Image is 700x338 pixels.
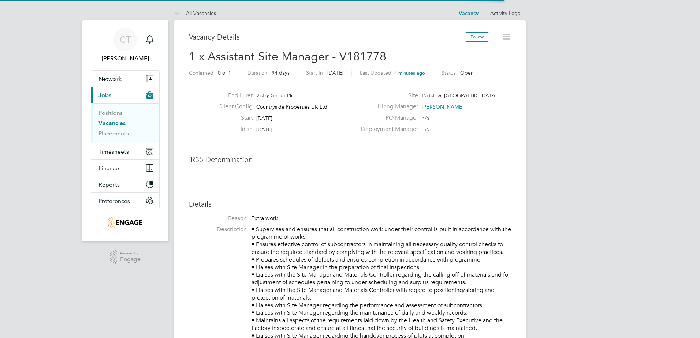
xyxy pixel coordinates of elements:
a: CT[PERSON_NAME] [91,28,160,63]
label: Finish [212,125,253,133]
label: Hiring Manager [357,103,418,110]
span: Finance [98,165,119,172]
button: Follow [465,32,489,42]
button: Preferences [91,193,159,209]
span: Reports [98,181,120,188]
label: Last Updated [360,70,391,76]
span: 4 minutes ago [394,70,425,76]
h3: Details [189,199,511,209]
label: Deployment Manager [357,125,418,133]
button: Jobs [91,87,159,103]
span: [DATE] [256,126,272,133]
button: Timesheets [91,143,159,159]
span: 94 days [272,70,290,76]
span: CT [120,35,131,44]
img: thornbaker-logo-retina.png [108,217,142,228]
span: 0 of 1 [218,70,231,76]
label: Site [357,92,418,99]
label: Description [189,226,247,233]
span: [DATE] [327,70,343,76]
div: Jobs [91,103,159,143]
span: Timesheets [98,148,129,155]
a: All Vacancies [174,10,216,16]
label: PO Manager [357,114,418,122]
nav: Main navigation [82,20,168,241]
label: Duration [247,70,267,76]
a: Activity Logs [490,10,520,16]
span: Network [98,75,122,82]
h3: IR35 Determination [189,155,511,164]
label: Client Config [212,103,253,110]
button: Reports [91,176,159,192]
a: Vacancies [98,120,126,127]
label: Start [212,114,253,122]
span: Chloe Taquin [91,54,160,63]
span: Padstow, [GEOGRAPHIC_DATA] [422,92,497,99]
a: Positions [98,109,123,116]
span: n/a [422,115,429,121]
label: End Hirer [212,92,253,99]
span: Engage [120,256,141,263]
a: Vacancy [459,10,479,16]
label: Confirmed [189,70,213,76]
a: Placements [98,130,129,137]
label: Reason [189,215,247,222]
span: 1 x Assistant Site Manager - V181778 [189,49,386,64]
span: Preferences [98,198,130,204]
span: [PERSON_NAME] [422,104,464,110]
label: Status [442,70,456,76]
span: Powered by [120,250,141,256]
button: Network [91,71,159,87]
a: Go to home page [91,217,160,228]
span: Jobs [98,92,111,99]
h3: Vacancy Details [189,32,465,42]
span: [DATE] [256,115,272,121]
span: Open [460,70,474,76]
label: Start In [306,70,323,76]
button: Finance [91,160,159,176]
span: n/a [423,126,431,133]
span: Extra work [251,215,278,222]
span: Countryside Properties UK Ltd [256,104,327,110]
a: Powered byEngage [110,250,141,264]
span: Vistry Group Plc [256,92,294,99]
